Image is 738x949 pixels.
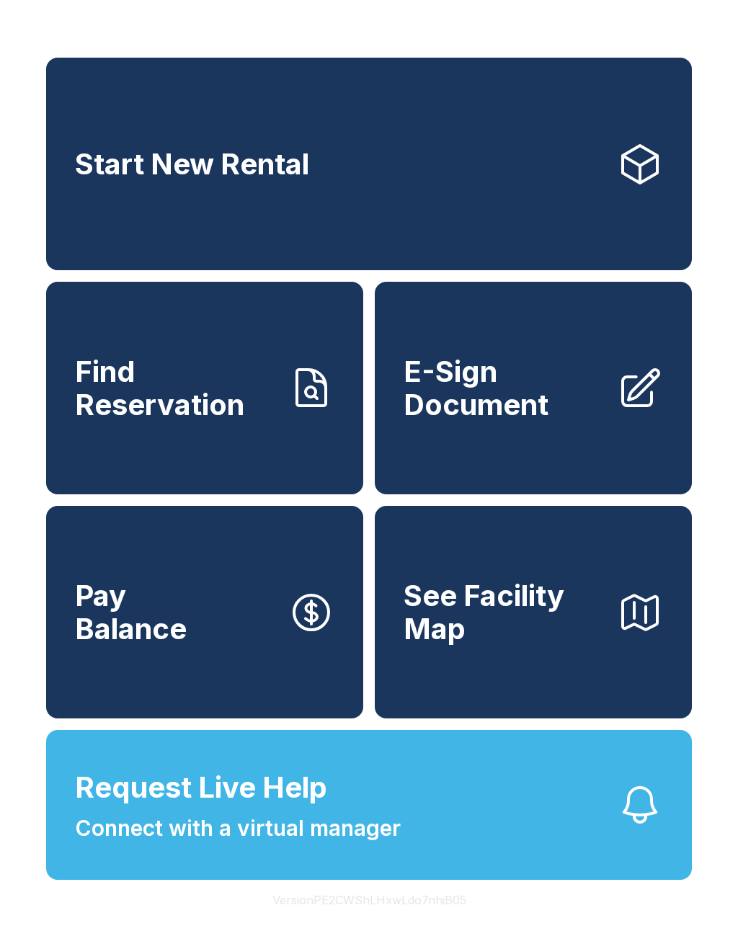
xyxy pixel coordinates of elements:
[46,730,692,880] button: Request Live HelpConnect with a virtual manager
[75,148,309,181] span: Start New Rental
[375,282,692,494] a: E-Sign Document
[375,506,692,718] button: See Facility Map
[46,282,363,494] a: Find Reservation
[75,766,327,809] span: Request Live Help
[261,880,478,920] button: VersionPE2CWShLHxwLdo7nhiB05
[75,812,401,845] span: Connect with a virtual manager
[404,355,605,421] span: E-Sign Document
[75,355,277,421] span: Find Reservation
[404,579,605,645] span: See Facility Map
[46,506,363,718] a: PayBalance
[46,58,692,270] a: Start New Rental
[75,579,187,645] span: Pay Balance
